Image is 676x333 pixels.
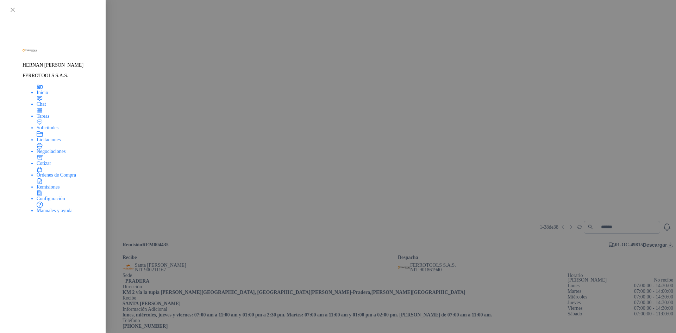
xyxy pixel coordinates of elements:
[10,7,15,13] span: close
[37,149,65,154] span: Negociaciones
[37,137,61,142] span: Licitaciones
[37,90,48,95] span: Inicio
[37,143,97,155] a: Negociaciones
[37,208,73,213] span: Manuales y ayuda
[37,196,65,201] span: Configuración
[37,202,97,214] a: Manuales y ayuda
[37,113,49,119] span: Tareas
[37,84,97,95] a: Inicio
[37,172,76,178] span: Órdenes de Compra
[58,35,69,42] img: Logo peakr
[37,154,97,166] a: Cotizar
[37,161,51,166] span: Cotizar
[37,131,97,143] a: Licitaciones
[23,43,37,57] img: Company Logo
[37,101,46,107] span: Chat
[23,73,97,79] p: FERROTOOLS S.A.S.
[37,166,97,178] a: Órdenes de Compra
[37,95,97,107] a: Chat
[37,107,97,119] a: Tareas
[37,119,97,131] a: Solicitudes
[37,178,97,190] a: Remisiones
[23,33,58,42] img: Logo peakr
[37,190,97,202] a: Configuración
[37,125,58,130] span: Solicitudes
[23,62,97,68] p: HERNAN [PERSON_NAME]
[37,184,60,190] span: Remisiones
[8,6,17,14] button: Close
